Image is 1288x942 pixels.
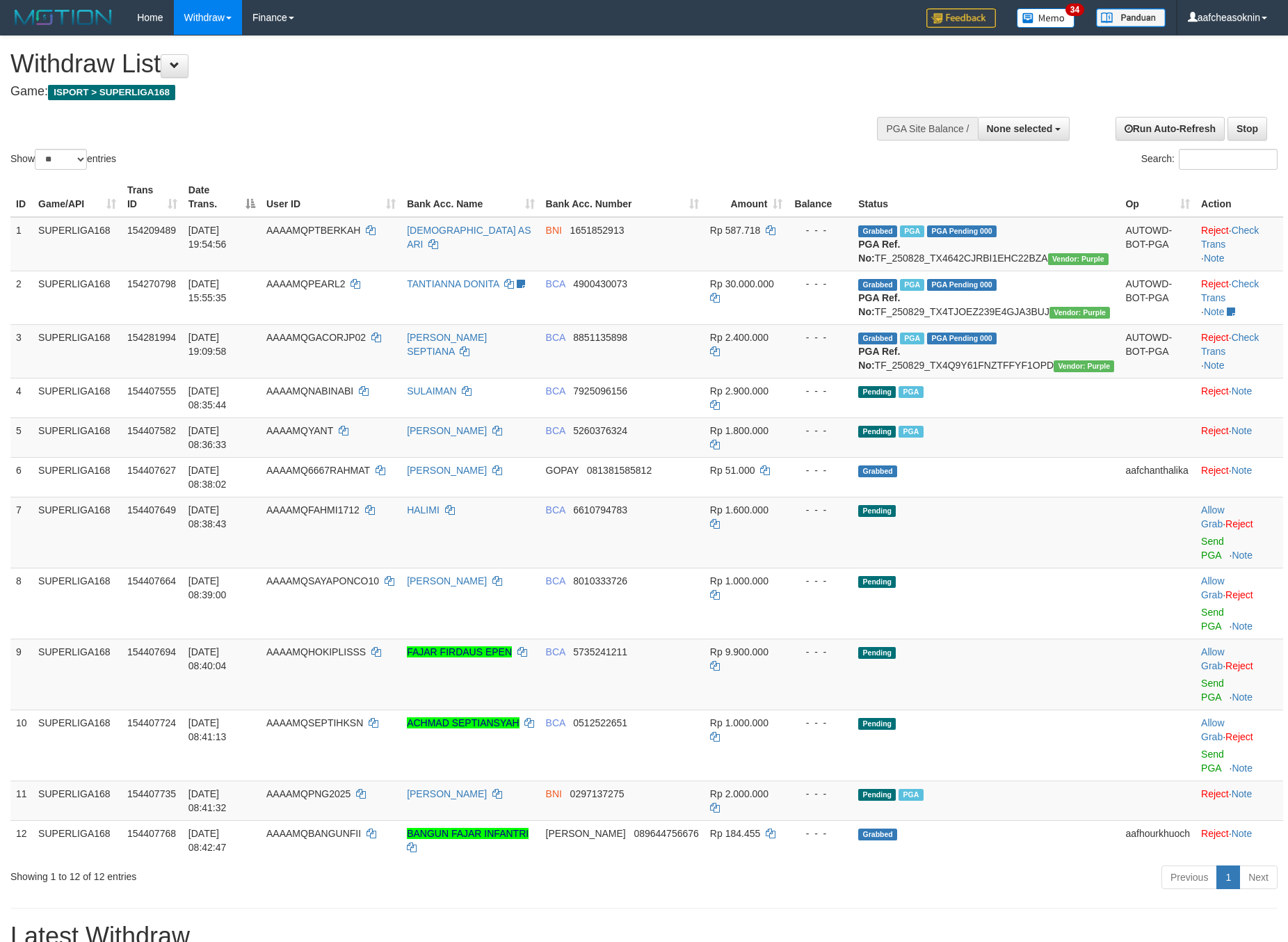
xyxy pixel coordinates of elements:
span: · [1201,504,1225,529]
td: SUPERLIGA168 [33,568,122,639]
span: 154407582 [127,425,176,436]
td: 1 [10,217,33,271]
span: BCA [546,385,565,397]
span: Rp 587.718 [710,225,760,236]
a: [PERSON_NAME] [407,788,487,799]
a: Note [1204,253,1225,264]
th: Balance [788,177,853,217]
span: 154270798 [127,278,176,289]
span: [DATE] 08:38:43 [188,504,227,529]
div: - - - [794,645,847,659]
img: MOTION_logo.png [10,7,116,28]
td: 4 [10,378,33,417]
span: AAAAMQSEPTIHKSN [266,717,363,728]
a: Note [1232,385,1253,397]
a: Allow Grab [1201,504,1224,529]
div: - - - [794,827,847,840]
span: [DATE] 08:38:02 [188,465,227,490]
td: · · [1196,324,1283,378]
span: None selected [987,123,1053,134]
span: [DATE] 08:36:33 [188,425,227,450]
a: Reject [1225,518,1253,529]
span: BNI [546,788,562,799]
span: Copy 0512522651 to clipboard [573,717,627,728]
span: Rp 184.455 [710,828,760,839]
span: [DATE] 19:09:58 [188,332,227,357]
td: AUTOWD-BOT-PGA [1120,217,1196,271]
span: 154407724 [127,717,176,728]
th: ID [10,177,33,217]
a: Allow Grab [1201,575,1224,600]
span: 154407664 [127,575,176,586]
span: Grabbed [858,829,897,840]
span: Copy 0297137275 to clipboard [570,788,625,799]
td: aafhourkhuoch [1120,820,1196,860]
a: Allow Grab [1201,646,1224,671]
th: Status [853,177,1120,217]
span: PGA Pending [927,225,997,237]
span: AAAAMQYANT [266,425,333,436]
span: AAAAMQHOKIPLISSS [266,646,366,657]
span: 154407555 [127,385,176,397]
a: Check Trans [1201,225,1259,250]
td: · [1196,378,1283,417]
span: Marked by aafchoeunmanni [899,426,923,438]
td: SUPERLIGA168 [33,820,122,860]
td: · [1196,710,1283,781]
span: [DATE] 08:41:13 [188,717,227,742]
div: - - - [794,277,847,291]
a: [PERSON_NAME] [407,465,487,476]
a: Note [1232,788,1253,799]
span: Pending [858,386,896,398]
span: 154281994 [127,332,176,343]
span: [DATE] 08:39:00 [188,575,227,600]
a: Reject [1201,425,1229,436]
span: Marked by aafchhiseyha [899,789,923,801]
span: Pending [858,718,896,730]
span: 154407768 [127,828,176,839]
a: [PERSON_NAME] [407,575,487,586]
span: Pending [858,426,896,438]
span: Copy 089644756676 to clipboard [634,828,698,839]
span: BCA [546,646,565,657]
td: aafchanthalika [1120,457,1196,497]
td: · [1196,497,1283,568]
span: Copy 6610794783 to clipboard [573,504,627,516]
td: AUTOWD-BOT-PGA [1120,271,1196,324]
th: Op: activate to sort column ascending [1120,177,1196,217]
th: Bank Acc. Name: activate to sort column ascending [401,177,540,217]
div: - - - [794,463,847,477]
span: Marked by aafnonsreyleab [900,333,924,344]
span: AAAAMQPEARL2 [266,278,346,289]
a: Reject [1201,465,1229,476]
a: Note [1204,360,1225,371]
a: Note [1232,425,1253,436]
td: SUPERLIGA168 [33,639,122,710]
div: - - - [794,716,847,730]
span: [DATE] 19:54:56 [188,225,227,250]
a: ACHMAD SEPTIANSYAH [407,717,520,728]
a: Allow Grab [1201,717,1224,742]
span: AAAAMQPTBERKAH [266,225,360,236]
span: Rp 1.600.000 [710,504,768,516]
td: · · [1196,217,1283,271]
span: Marked by aafmaleo [900,279,924,291]
td: · [1196,417,1283,457]
th: Amount: activate to sort column ascending [705,177,789,217]
a: Send PGA [1201,536,1224,561]
span: Copy 1651852913 to clipboard [570,225,625,236]
a: Send PGA [1201,678,1224,703]
a: Reject [1201,788,1229,799]
a: Reject [1225,731,1253,742]
label: Show entries [10,149,116,170]
a: Note [1232,828,1253,839]
a: Reject [1201,225,1229,236]
td: TF_250829_TX4Q9Y61FNZTFFYF1OPD [853,324,1120,378]
span: PGA Pending [927,279,997,291]
span: Grabbed [858,279,897,291]
span: Pending [858,505,896,517]
td: TF_250829_TX4TJOEZ239E4GJA3BUJ [853,271,1120,324]
td: SUPERLIGA168 [33,710,122,781]
td: 10 [10,710,33,781]
a: Note [1232,763,1253,774]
